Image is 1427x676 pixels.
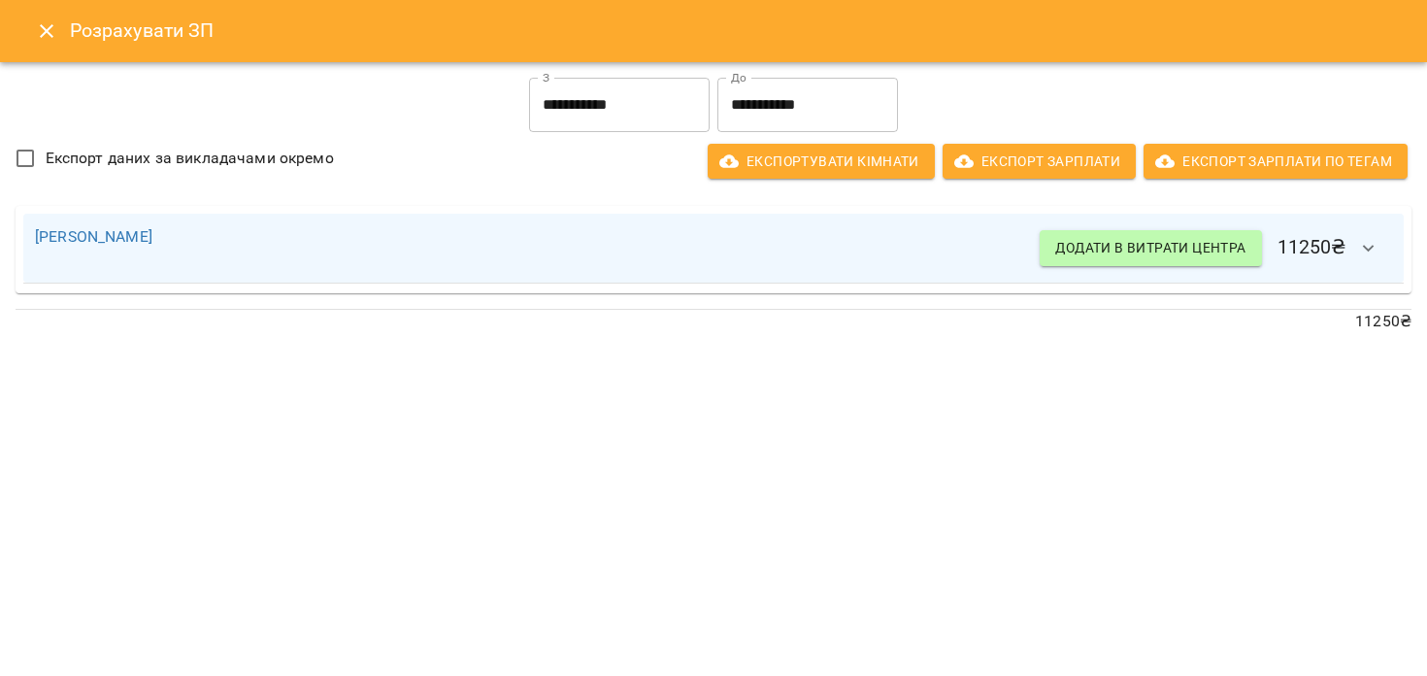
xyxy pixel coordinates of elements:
h6: Розрахувати ЗП [70,16,1404,46]
h6: 11250 ₴ [1040,225,1392,272]
span: Експорт Зарплати [958,150,1120,173]
button: Експорт Зарплати по тегам [1144,144,1408,179]
button: Додати в витрати центра [1040,230,1261,265]
span: Експортувати кімнати [723,150,919,173]
button: Експорт Зарплати [943,144,1136,179]
a: [PERSON_NAME] [35,227,152,246]
span: Експорт Зарплати по тегам [1159,150,1392,173]
p: 11250 ₴ [16,310,1411,333]
button: Close [23,8,70,54]
button: Експортувати кімнати [708,144,935,179]
span: Додати в витрати центра [1055,236,1245,259]
span: Експорт даних за викладачами окремо [46,147,334,170]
